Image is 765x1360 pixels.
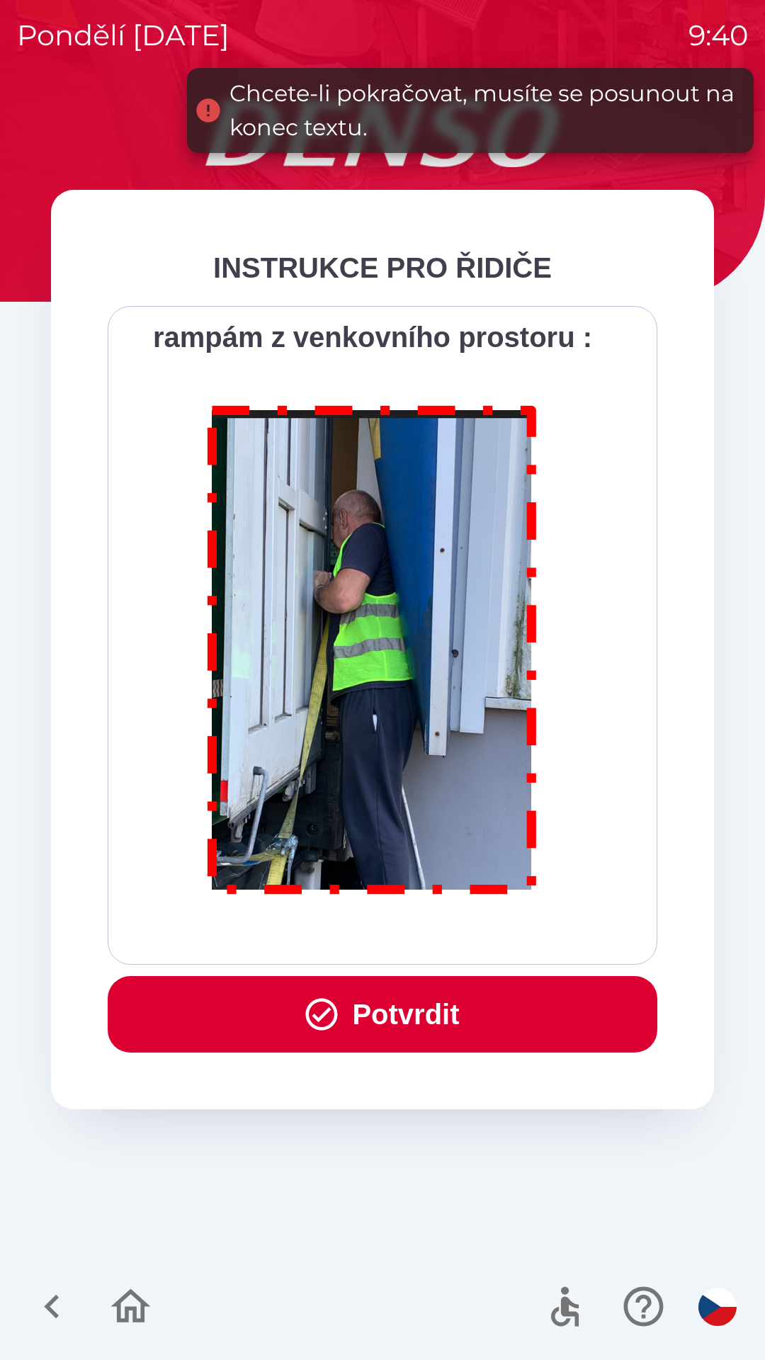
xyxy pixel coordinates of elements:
[108,976,657,1053] button: Potvrdit
[229,76,739,144] div: Chcete-li pokračovat, musíte se posunout na konec textu.
[688,14,748,57] p: 9:40
[17,14,229,57] p: pondělí [DATE]
[698,1288,737,1326] img: cs flag
[108,246,657,289] div: INSTRUKCE PRO ŘIDIČE
[191,387,554,907] img: M8MNayrTL6gAAAABJRU5ErkJggg==
[51,99,714,167] img: Logo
